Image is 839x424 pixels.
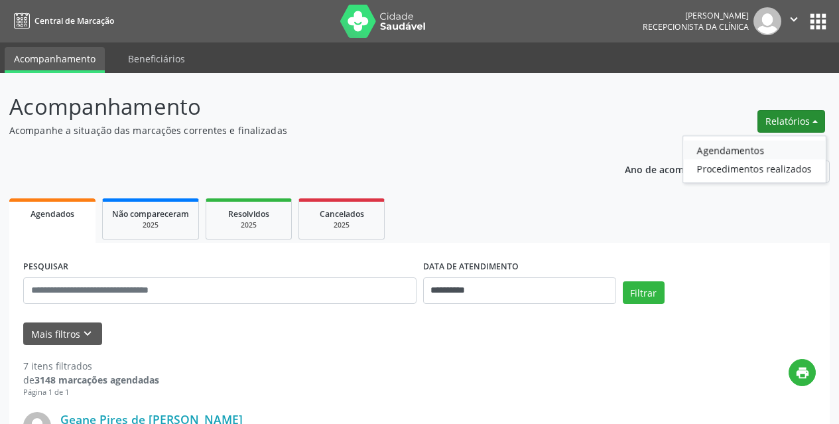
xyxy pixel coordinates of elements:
[9,10,114,32] a: Central de Marcação
[23,359,159,373] div: 7 itens filtrados
[320,208,364,220] span: Cancelados
[112,220,189,230] div: 2025
[683,141,826,159] a: Agendamentos
[9,90,584,123] p: Acompanhamento
[23,322,102,346] button: Mais filtroskeyboard_arrow_down
[216,220,282,230] div: 2025
[34,374,159,386] strong: 3148 marcações agendadas
[625,161,742,177] p: Ano de acompanhamento
[34,15,114,27] span: Central de Marcação
[423,257,519,277] label: DATA DE ATENDIMENTO
[682,135,826,183] ul: Relatórios
[23,387,159,398] div: Página 1 de 1
[623,281,665,304] button: Filtrar
[781,7,807,35] button: 
[807,10,830,33] button: apps
[23,373,159,387] div: de
[787,12,801,27] i: 
[80,326,95,341] i: keyboard_arrow_down
[31,208,74,220] span: Agendados
[643,10,749,21] div: [PERSON_NAME]
[753,7,781,35] img: img
[5,47,105,73] a: Acompanhamento
[683,159,826,178] a: Procedimentos realizados
[789,359,816,386] button: print
[9,123,584,137] p: Acompanhe a situação das marcações correntes e finalizadas
[112,208,189,220] span: Não compareceram
[795,366,810,380] i: print
[757,110,825,133] button: Relatórios
[119,47,194,70] a: Beneficiários
[308,220,375,230] div: 2025
[643,21,749,33] span: Recepcionista da clínica
[23,257,68,277] label: PESQUISAR
[228,208,269,220] span: Resolvidos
